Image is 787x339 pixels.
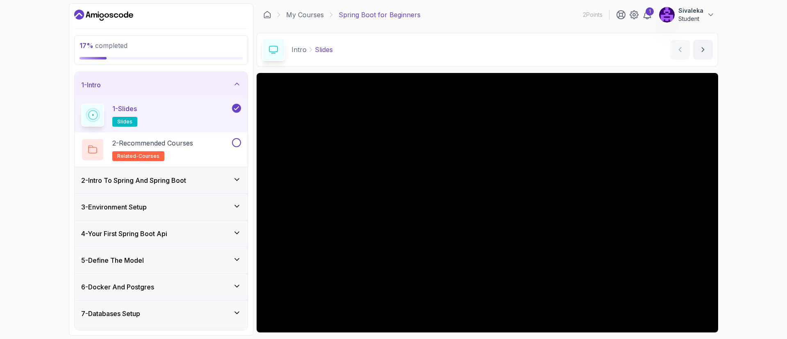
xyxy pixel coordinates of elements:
button: next content [693,40,713,59]
img: user profile image [659,7,675,23]
button: 6-Docker And Postgres [75,274,248,300]
p: Sivaleka [678,7,703,15]
button: 2-Intro To Spring And Spring Boot [75,167,248,193]
h3: 3 - Environment Setup [81,202,147,212]
a: 1 [642,10,652,20]
button: 1-Slidesslides [81,104,241,127]
button: 5-Define The Model [75,247,248,273]
button: 2-Recommended Coursesrelated-courses [81,138,241,161]
button: 1-Intro [75,72,248,98]
p: 1 - Slides [112,104,137,114]
button: 4-Your First Spring Boot Api [75,221,248,247]
h3: 1 - Intro [81,80,101,90]
span: 17 % [80,41,93,50]
a: Dashboard [74,9,133,22]
h3: 4 - Your First Spring Boot Api [81,229,167,239]
div: 1 [646,7,654,16]
span: completed [80,41,127,50]
button: 3-Environment Setup [75,194,248,220]
a: Dashboard [263,11,271,19]
p: Intro [291,45,307,55]
h3: 7 - Databases Setup [81,309,140,319]
p: Spring Boot for Beginners [339,10,421,20]
span: related-courses [117,153,159,159]
button: 7-Databases Setup [75,300,248,327]
a: My Courses [286,10,324,20]
p: 2 Points [583,11,603,19]
h3: 6 - Docker And Postgres [81,282,154,292]
p: Student [678,15,703,23]
h3: 2 - Intro To Spring And Spring Boot [81,175,186,185]
button: previous content [670,40,690,59]
button: user profile imageSivalekaStudent [659,7,715,23]
span: slides [117,118,132,125]
p: Slides [315,45,333,55]
p: 2 - Recommended Courses [112,138,193,148]
h3: 5 - Define The Model [81,255,144,265]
